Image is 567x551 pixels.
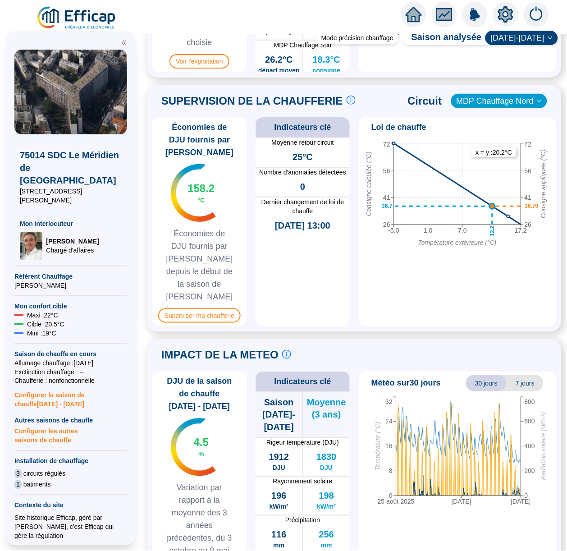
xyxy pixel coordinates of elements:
[14,358,127,367] span: Allumage chauffage : [DATE]
[458,227,467,234] tspan: 7.0
[525,203,539,210] text: 36.70
[515,227,527,234] tspan: 17.2
[537,98,542,104] span: down
[389,468,393,475] tspan: 8
[256,516,350,525] span: Précipitation
[14,425,127,445] span: Configurer les autres saisons de chauffe
[273,464,285,473] span: DJU
[313,53,340,66] span: 18.3°C
[316,451,337,464] span: 1830
[389,492,393,500] tspan: 0
[303,396,350,421] span: Moyenne (3 ans)
[383,167,390,174] tspan: 56
[14,367,127,377] span: Exctinction chauffage : --
[525,141,532,148] tspan: 72
[321,541,332,550] span: mm
[383,194,390,202] tspan: 41
[36,5,118,31] img: efficap energie logo
[371,377,441,390] span: Météo sur 30 jours
[275,219,330,232] span: [DATE] 13:00
[161,94,343,108] span: SUPERVISION DE LA CHAUFFERIE
[271,490,286,502] span: 196
[256,438,350,447] span: Rigeur température (DJU)
[498,6,514,23] span: setting
[507,375,544,391] span: 7 jours
[406,6,422,23] span: home
[385,418,393,425] tspan: 24
[156,227,243,303] span: Économies de DJU fournis par [PERSON_NAME] depuis le début de la saison de [PERSON_NAME]
[385,443,393,450] tspan: 16
[46,246,99,255] span: Chargé d'affaires
[269,451,289,464] span: 1912
[319,490,334,502] span: 198
[319,528,334,541] span: 256
[382,203,393,209] text: 36.7
[20,187,122,205] span: [STREET_ADDRESS][PERSON_NAME]
[525,468,535,475] tspan: 200
[14,272,127,281] span: Référent Chauffage
[540,150,547,219] tspan: Consigne appliquée (°C)
[540,412,547,480] tspan: Radiation solaire (W/m²)
[14,386,127,409] span: Configurer la saison de chauffe [DATE] - [DATE]
[383,221,390,228] tspan: 26
[525,167,532,174] tspan: 56
[457,94,542,108] span: MDP Chauffage Nord
[14,281,127,290] span: [PERSON_NAME]
[46,237,99,246] span: [PERSON_NAME]
[525,399,535,406] tspan: 800
[14,514,127,541] div: Site historique Efficap, géré par [PERSON_NAME], c'est Efficap qui gère la régulation
[274,375,331,388] span: Indicateurs clé
[525,194,532,202] tspan: 41
[525,443,535,450] tspan: 400
[525,221,532,228] tspan: 26
[524,2,549,27] img: alerts
[14,469,22,478] span: 3
[14,416,127,425] span: Autres saisons de chauffe
[20,219,122,228] span: Mon interlocuteur
[548,35,553,41] span: down
[256,477,350,486] span: Rayonnement solaire
[491,31,553,45] span: 2024-2025
[158,308,241,323] span: Superviser ma chaufferie
[14,349,127,358] span: Saison de chauffe en cours
[256,41,350,50] span: MDP Chauffage Sud
[156,121,243,159] span: Économies de DJU fournis par [PERSON_NAME]
[300,180,305,193] span: 0
[258,66,300,75] span: départ moyen
[171,164,216,222] img: indicateur températures
[121,40,127,46] span: double-left
[20,149,122,187] span: 75014 SDC Le Méridien de [GEOGRAPHIC_DATA]
[424,227,433,234] tspan: 1.0
[14,457,127,466] span: Installation de chauffage
[14,480,22,489] span: 1
[14,302,127,311] span: Mon confort cible
[270,502,288,511] span: kW/m²
[316,32,399,44] div: Mode précision chauffage
[198,450,204,459] span: %
[385,399,393,406] tspan: 32
[408,94,442,108] span: Circuit
[198,196,205,205] span: °C
[525,418,535,425] tspan: 600
[27,320,64,329] span: Cible : 20.5 °C
[14,501,127,510] span: Contexte du site
[23,469,65,478] span: circuits régulés
[452,498,471,505] tspan: [DATE]
[23,480,51,489] span: batiments
[371,121,426,133] span: Loi de chauffe
[466,375,507,391] span: 30 jours
[462,2,488,27] img: alerts
[282,350,291,359] span: info-circle
[489,226,495,237] text: 12.2
[194,436,209,450] span: 4.5
[366,152,373,216] tspan: Consigne calculée (°C)
[402,31,482,45] span: Saison analysée
[317,502,336,511] span: kW/m²
[256,168,350,177] span: Nombre d'anomalies détectées
[293,151,313,163] span: 25°C
[256,138,350,147] span: Moyenne retour circuit
[161,348,279,363] span: IMPACT DE LA METEO
[27,311,58,320] span: Maxi : 22 °C
[14,377,127,386] span: Chaufferie : non fonctionnelle
[20,232,42,261] img: Chargé d'affaires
